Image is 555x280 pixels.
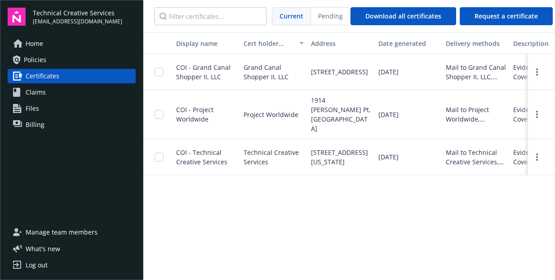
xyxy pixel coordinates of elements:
span: 1914 [PERSON_NAME] Pt, [GEOGRAPHIC_DATA] [311,95,371,133]
span: [DATE] [378,110,399,119]
span: Request a certificate [475,12,538,20]
input: Filter certificates... [154,7,266,25]
button: Request a certificate [460,7,553,25]
span: Home [26,36,43,51]
a: Claims [8,85,136,99]
span: Claims [26,85,46,99]
span: Certificates [26,69,59,83]
span: Policies [24,53,46,67]
a: Manage team members [8,225,136,239]
a: Certificates [8,69,136,83]
button: Date generated [375,32,442,54]
div: Mail to Grand Canal Shopper II, LLC, [STREET_ADDRESS] [446,63,506,81]
a: more [532,67,542,77]
span: Technical Creative Services [244,148,304,167]
div: Log out [26,258,48,272]
span: Pending [311,8,350,25]
a: Files [8,101,136,116]
div: Mail to Project Worldwide, [STREET_ADDRESS][PERSON_NAME] [446,105,506,124]
span: COI - Project Worldwide [176,105,213,123]
input: Toggle Row Selected [155,68,164,77]
a: Home [8,36,136,51]
div: Mail to Technical Creative Services, [STREET_ADDRESS][US_STATE] [446,148,506,167]
span: COI - Technical Creative Services [176,148,227,166]
span: [DATE] [378,67,399,77]
span: Pending [318,11,343,21]
span: Billing [26,117,44,132]
span: [STREET_ADDRESS][US_STATE] [311,148,371,167]
span: COI - Grand Canal Shopper II, LLC [176,63,231,81]
input: Toggle Row Selected [155,153,164,162]
span: Grand Canal Shopper II, LLC [244,63,304,81]
button: Address [307,32,375,54]
div: Display name [176,39,236,48]
span: Project Worldwide [244,110,298,119]
span: [STREET_ADDRESS] [311,67,368,77]
a: Billing [8,117,136,132]
span: Manage team members [26,225,98,239]
button: Delivery methods [442,32,510,54]
span: Technical Creative Services [33,8,122,18]
div: Cert holder name [244,39,294,48]
a: more [532,152,542,163]
div: Download all certificates [365,8,441,25]
span: Current [280,11,303,21]
span: Files [26,101,39,116]
button: Display name [173,32,240,54]
span: [EMAIL_ADDRESS][DOMAIN_NAME] [33,18,122,26]
input: Toggle Row Selected [155,110,164,119]
a: Policies [8,53,136,67]
div: Date generated [378,39,439,48]
button: Technical Creative Services[EMAIL_ADDRESS][DOMAIN_NAME] [33,8,136,26]
span: What ' s new [26,244,60,253]
button: What's new [8,244,75,253]
button: Cert holder name [240,32,307,54]
span: [DATE] [378,152,399,162]
div: Address [311,39,371,48]
img: navigator-logo.svg [8,8,26,26]
button: Download all certificates [351,7,456,25]
div: Delivery methods [446,39,506,48]
a: more [532,109,542,120]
